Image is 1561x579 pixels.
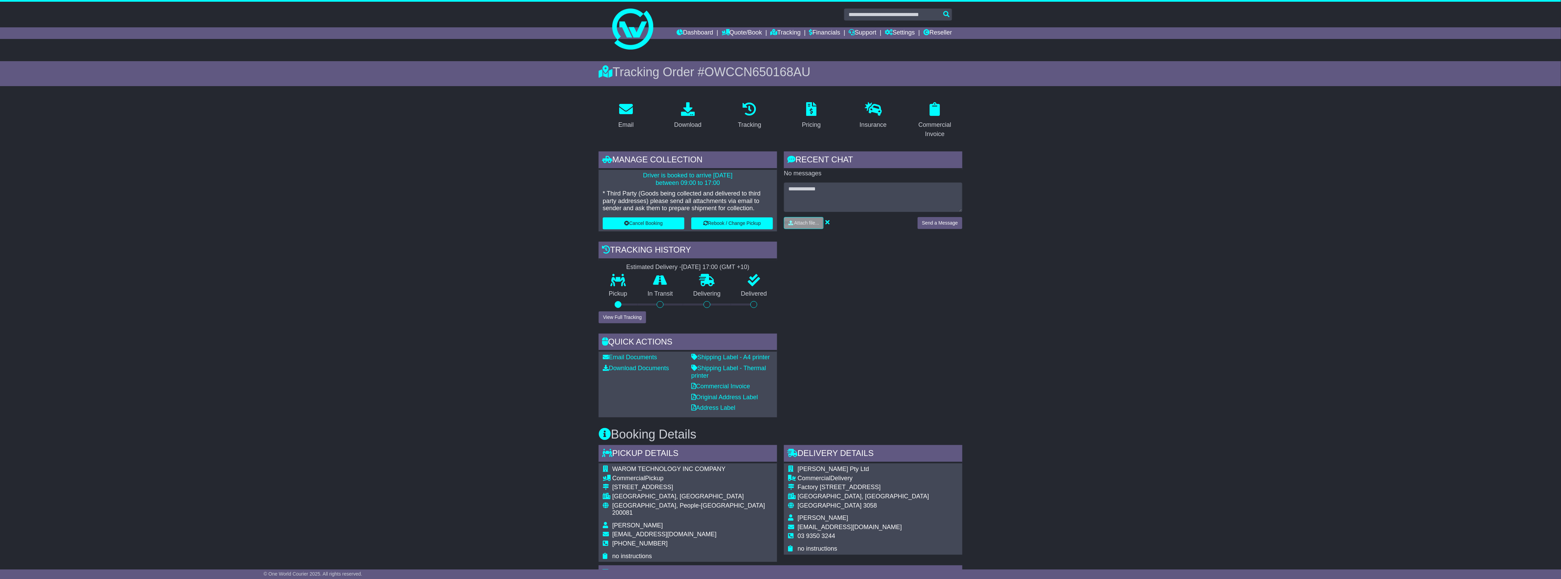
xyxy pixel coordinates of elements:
[603,217,684,229] button: Cancel Booking
[677,27,713,39] a: Dashboard
[705,65,811,79] span: OWCCN650168AU
[722,27,762,39] a: Quote/Book
[674,120,702,130] div: Download
[612,509,633,516] span: 200081
[784,170,962,177] p: No messages
[612,540,668,547] span: [PHONE_NUMBER]
[612,466,725,472] span: WAROM TECHNOLOGY INC COMPANY
[798,466,869,472] span: [PERSON_NAME] Pty Ltd
[614,100,638,132] a: Email
[599,242,777,260] div: Tracking history
[691,383,750,390] a: Commercial Invoice
[264,571,362,577] span: © One World Courier 2025. All rights reserved.
[798,493,929,500] div: [GEOGRAPHIC_DATA], [GEOGRAPHIC_DATA]
[599,428,962,441] h3: Booking Details
[599,334,777,352] div: Quick Actions
[612,531,717,538] span: [EMAIL_ADDRESS][DOMAIN_NAME]
[798,484,929,491] div: Factory [STREET_ADDRESS]
[599,264,777,271] div: Estimated Delivery -
[798,475,929,482] div: Delivery
[885,27,915,39] a: Settings
[612,502,765,509] span: [GEOGRAPHIC_DATA], People-[GEOGRAPHIC_DATA]
[798,524,902,530] span: [EMAIL_ADDRESS][DOMAIN_NAME]
[784,445,962,463] div: Delivery Details
[731,290,777,298] p: Delivered
[798,545,837,552] span: no instructions
[599,445,777,463] div: Pickup Details
[612,484,773,491] div: [STREET_ADDRESS]
[802,120,821,130] div: Pricing
[603,190,773,212] p: * Third Party (Goods being collected and delivered to third party addresses) please send all atta...
[612,553,652,560] span: no instructions
[798,100,825,132] a: Pricing
[863,502,877,509] span: 3058
[798,514,848,521] span: [PERSON_NAME]
[683,290,731,298] p: Delivering
[855,100,891,132] a: Insurance
[691,394,758,401] a: Original Address Label
[603,172,773,187] p: Driver is booked to arrive [DATE] between 09:00 to 17:00
[691,354,770,361] a: Shipping Label - A4 printer
[618,120,634,130] div: Email
[771,27,801,39] a: Tracking
[809,27,840,39] a: Financials
[734,100,766,132] a: Tracking
[912,120,958,139] div: Commercial Invoice
[612,522,663,529] span: [PERSON_NAME]
[691,365,766,379] a: Shipping Label - Thermal printer
[612,475,645,482] span: Commercial
[798,533,835,539] span: 03 9350 3244
[738,120,761,130] div: Tracking
[798,475,830,482] span: Commercial
[681,264,749,271] div: [DATE] 17:00 (GMT +10)
[599,151,777,170] div: Manage collection
[798,502,862,509] span: [GEOGRAPHIC_DATA]
[691,404,735,411] a: Address Label
[599,65,962,79] div: Tracking Order #
[599,290,638,298] p: Pickup
[612,475,773,482] div: Pickup
[849,27,876,39] a: Support
[859,120,886,130] div: Insurance
[603,354,657,361] a: Email Documents
[691,217,773,229] button: Rebook / Change Pickup
[784,151,962,170] div: RECENT CHAT
[918,217,962,229] button: Send a Message
[612,493,773,500] div: [GEOGRAPHIC_DATA], [GEOGRAPHIC_DATA]
[670,100,706,132] a: Download
[603,365,669,372] a: Download Documents
[907,100,962,141] a: Commercial Invoice
[638,290,683,298] p: In Transit
[599,311,646,323] button: View Full Tracking
[923,27,952,39] a: Reseller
